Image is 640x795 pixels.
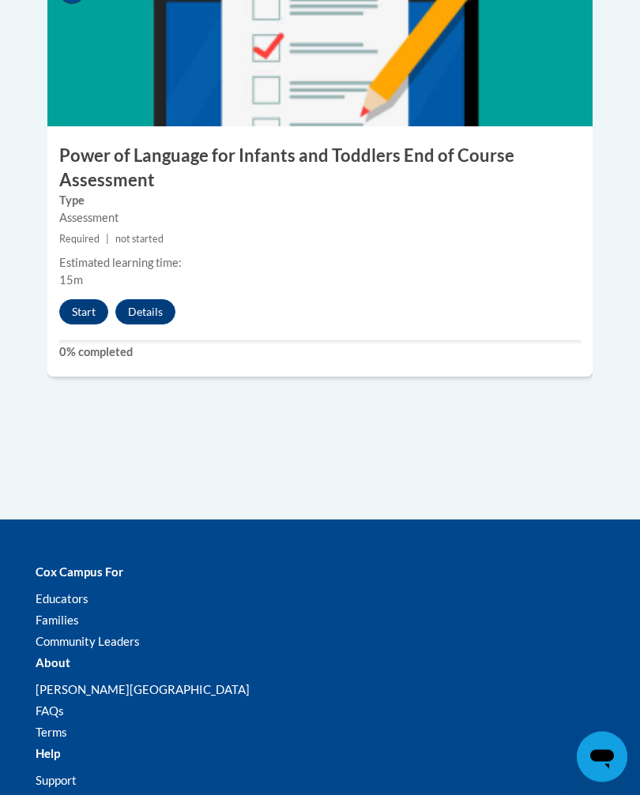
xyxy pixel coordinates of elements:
b: About [36,656,70,670]
a: Educators [36,592,88,606]
h3: Power of Language for Infants and Toddlers End of Course Assessment [47,144,593,193]
b: Cox Campus For [36,565,123,579]
span: 15m [59,274,83,287]
div: Assessment [59,210,581,227]
span: not started [115,234,164,246]
span: Required [59,234,100,246]
a: FAQs [36,704,64,718]
a: Community Leaders [36,635,140,649]
div: Estimated learning time: [59,255,581,272]
button: Details [115,300,175,325]
label: 0% completed [59,344,581,362]
a: [PERSON_NAME][GEOGRAPHIC_DATA] [36,683,250,697]
iframe: Button to launch messaging window [577,732,627,782]
span: | [106,234,109,246]
a: Support [36,774,77,788]
a: Families [36,613,79,628]
a: Terms [36,726,67,740]
label: Type [59,193,581,210]
button: Start [59,300,108,325]
b: Help [36,747,60,761]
